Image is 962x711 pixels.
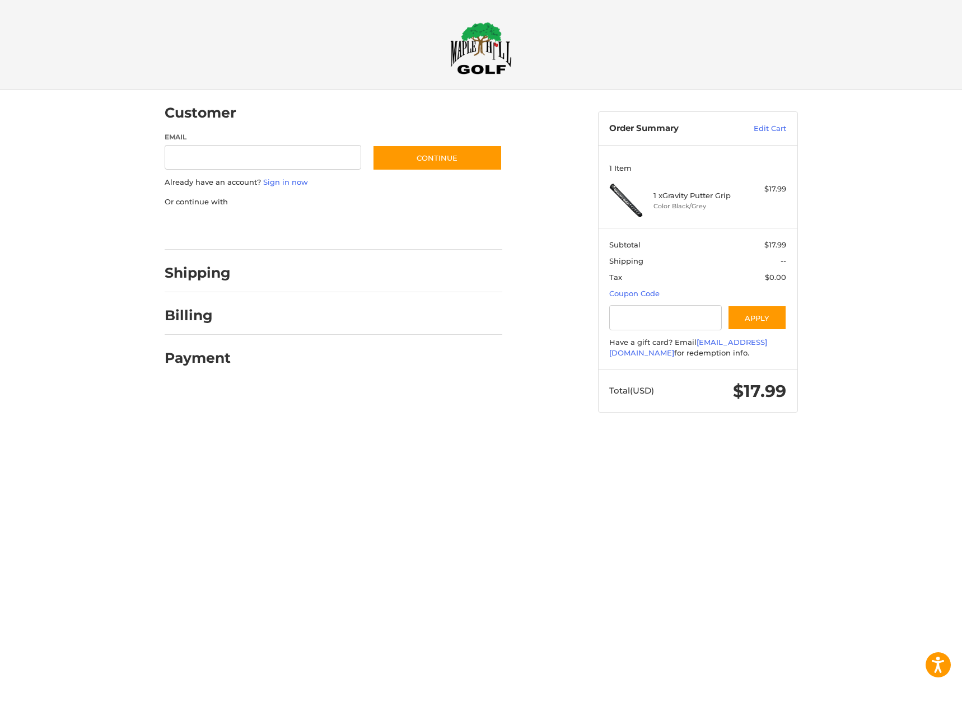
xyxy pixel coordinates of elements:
img: Maple Hill Golf [450,22,512,74]
a: Coupon Code [609,289,660,298]
h2: Payment [165,349,231,367]
span: Total (USD) [609,385,654,396]
h2: Shipping [165,264,231,282]
h3: Order Summary [609,123,730,134]
li: Color Black/Grey [653,202,739,211]
span: $17.99 [764,240,786,249]
iframe: Google Customer Reviews [870,681,962,711]
span: Subtotal [609,240,641,249]
h2: Customer [165,104,236,121]
p: Already have an account? [165,177,502,188]
input: Gift Certificate or Coupon Code [609,305,722,330]
a: Edit Cart [730,123,786,134]
div: Have a gift card? Email for redemption info. [609,337,786,359]
h2: Billing [165,307,230,324]
span: Tax [609,273,622,282]
button: Continue [372,145,502,171]
span: $17.99 [733,381,786,401]
span: -- [781,256,786,265]
iframe: PayPal-paypal [161,218,245,238]
iframe: PayPal-paylater [256,218,340,238]
h3: 1 Item [609,163,786,172]
span: Shipping [609,256,643,265]
span: $0.00 [765,273,786,282]
p: Or continue with [165,197,502,208]
div: $17.99 [742,184,786,195]
iframe: PayPal-venmo [351,218,435,238]
a: Sign in now [263,177,308,186]
label: Email [165,132,362,142]
button: Apply [727,305,787,330]
h4: 1 x Gravity Putter Grip [653,191,739,200]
